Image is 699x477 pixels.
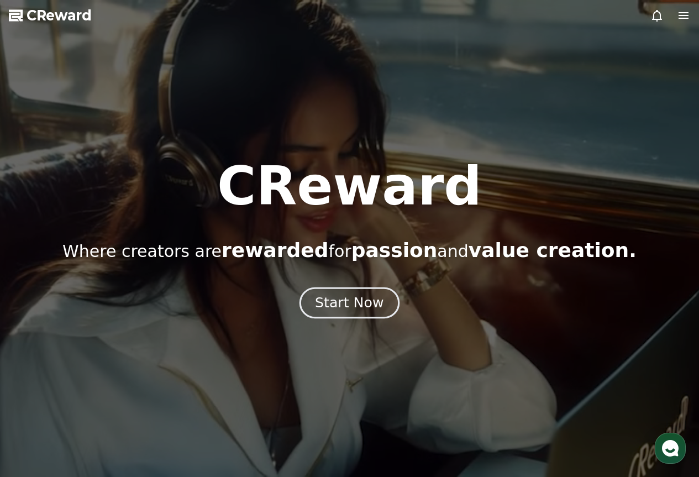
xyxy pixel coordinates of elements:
span: value creation. [469,239,637,261]
div: Start Now [315,293,383,312]
a: Settings [143,350,212,378]
p: Where creators are for and [62,239,637,261]
h1: CReward [217,160,482,213]
span: passion [351,239,438,261]
a: Start Now [302,299,397,310]
a: Messages [73,350,143,378]
span: rewarded [222,239,328,261]
a: CReward [9,7,92,24]
a: Home [3,350,73,378]
span: Settings [164,367,191,376]
button: Start Now [299,287,400,318]
span: Messages [92,368,124,376]
span: Home [28,367,48,376]
span: CReward [27,7,92,24]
